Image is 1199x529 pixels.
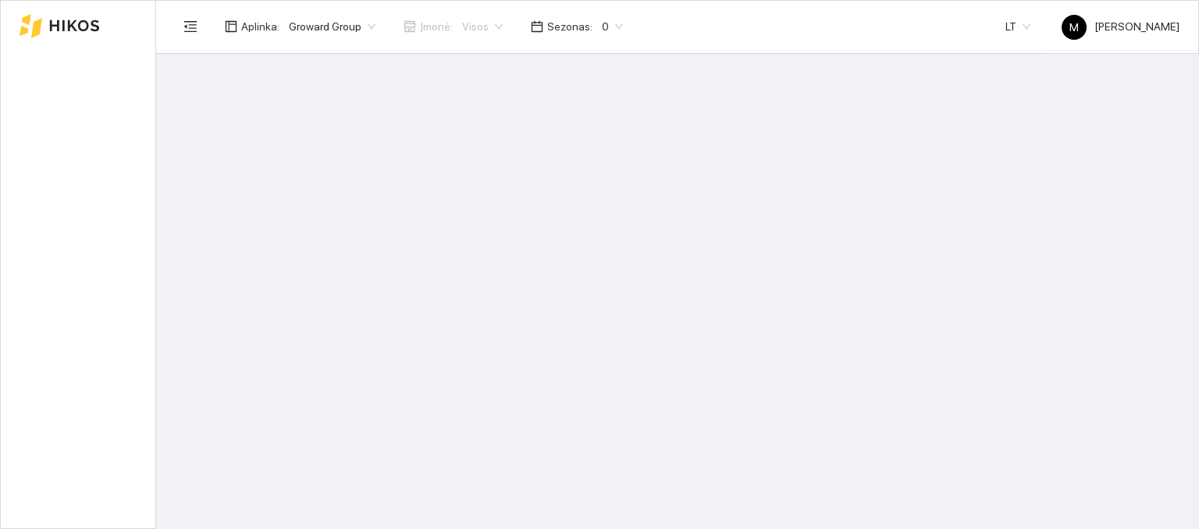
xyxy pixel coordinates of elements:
span: Aplinka : [241,18,279,35]
span: menu-fold [183,20,197,34]
span: Įmonė : [420,18,453,35]
span: [PERSON_NAME] [1062,20,1179,33]
span: LT [1005,15,1030,38]
span: shop [404,20,416,33]
span: 0 [602,15,623,38]
button: menu-fold [175,11,206,42]
span: Visos [462,15,503,38]
span: calendar [531,20,543,33]
span: M [1069,15,1079,40]
span: Sezonas : [547,18,592,35]
span: Groward Group [289,15,375,38]
span: layout [225,20,237,33]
